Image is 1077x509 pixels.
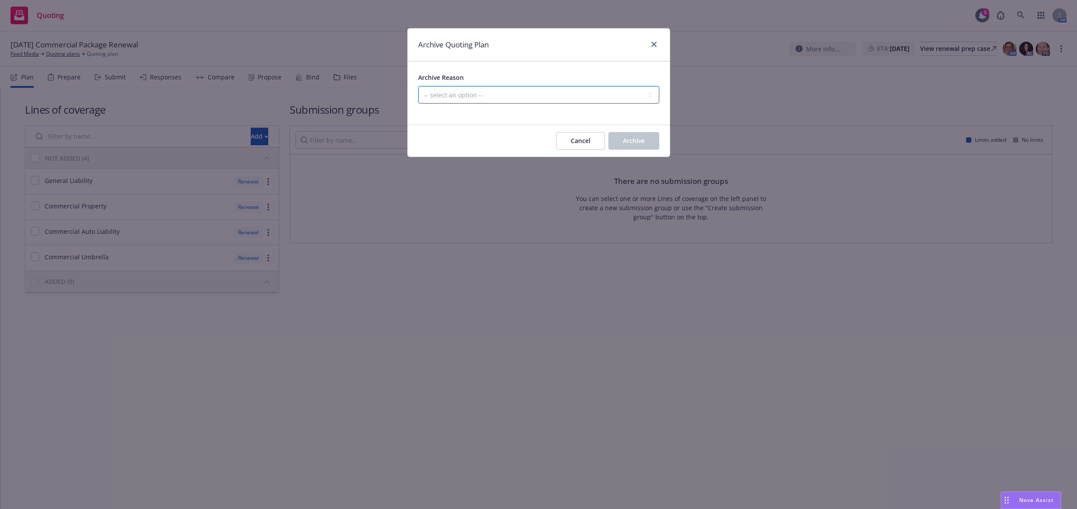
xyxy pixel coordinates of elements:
span: Cancel [571,136,590,145]
a: close [649,39,659,50]
button: Nova Assist [1001,491,1061,509]
button: Cancel [556,132,605,150]
span: Archive Reason [418,73,464,82]
span: Archive [623,136,645,145]
h1: Archive Quoting Plan [418,39,489,50]
div: Drag to move [1001,492,1012,509]
button: Archive [608,132,659,150]
span: Nova Assist [1019,496,1054,504]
